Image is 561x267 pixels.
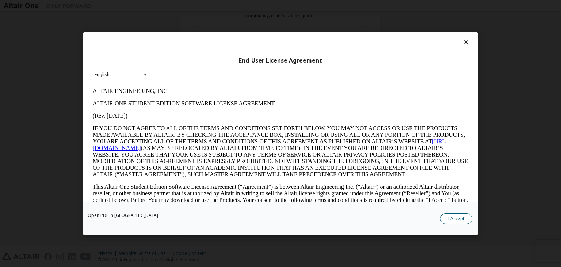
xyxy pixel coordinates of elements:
p: This Altair One Student Edition Software License Agreement (“Agreement”) is between Altair Engine... [3,99,378,125]
div: End-User License Agreement [90,57,471,64]
button: I Accept [440,213,472,224]
p: ALTAIR ONE STUDENT EDITION SOFTWARE LICENSE AGREEMENT [3,15,378,22]
div: English [95,72,110,77]
a: [URL][DOMAIN_NAME] [3,53,358,66]
p: IF YOU DO NOT AGREE TO ALL OF THE TERMS AND CONDITIONS SET FORTH BELOW, YOU MAY NOT ACCESS OR USE... [3,40,378,93]
p: (Rev. [DATE]) [3,28,378,34]
p: ALTAIR ENGINEERING, INC. [3,3,378,10]
a: Open PDF in [GEOGRAPHIC_DATA] [88,213,158,218]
